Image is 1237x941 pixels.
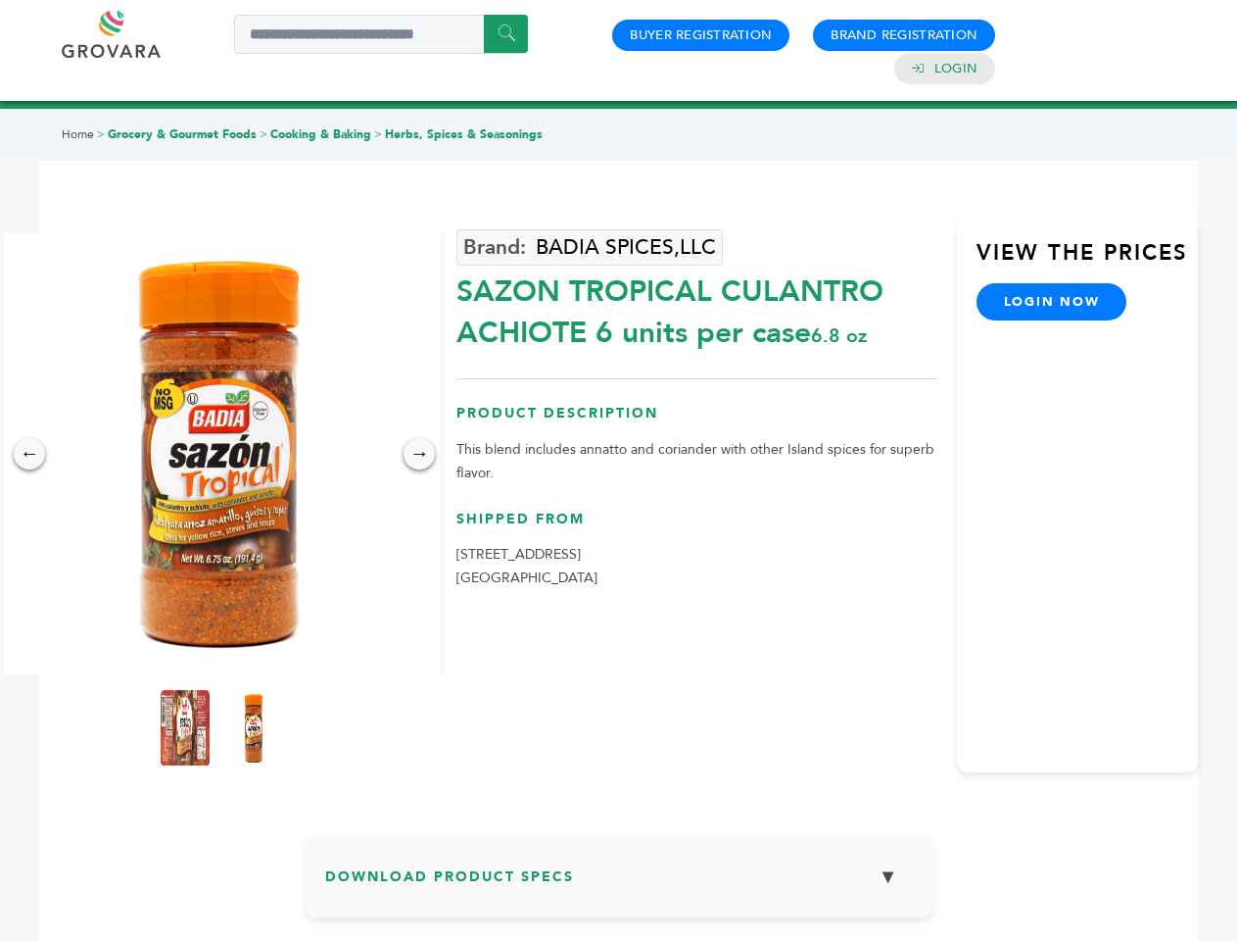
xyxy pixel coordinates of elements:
[325,856,913,913] h3: Download Product Specs
[62,126,94,142] a: Home
[270,126,371,142] a: Cooking & Baking
[976,283,1127,321] a: login now
[374,126,382,142] span: >
[934,60,977,77] a: Login
[811,322,867,349] span: 6.8 oz
[161,689,210,768] img: SAZON TROPICAL ® /CULANTRO ACHIOTE 6 units per case 6.8 oz Product Label
[976,238,1198,283] h3: View the Prices
[456,404,937,438] h3: Product Description
[385,126,543,142] a: Herbs, Spices & Seasonings
[14,438,45,470] div: ←
[456,438,937,485] p: This blend includes annatto and coriander with other Island spices for superb flavor.
[864,856,913,898] button: ▼
[108,126,257,142] a: Grocery & Gourmet Foods
[404,438,435,470] div: →
[456,262,937,354] div: SAZON TROPICAL CULANTRO ACHIOTE 6 units per case
[456,229,723,266] a: BADIA SPICES,LLC
[234,15,528,54] input: Search a product or brand...
[630,26,772,44] a: Buyer Registration
[456,510,937,544] h3: Shipped From
[831,26,977,44] a: Brand Registration
[97,126,105,142] span: >
[456,543,937,590] p: [STREET_ADDRESS] [GEOGRAPHIC_DATA]
[229,689,278,768] img: SAZON TROPICAL ® /CULANTRO ACHIOTE 6 units per case 6.8 oz
[260,126,267,142] span: >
